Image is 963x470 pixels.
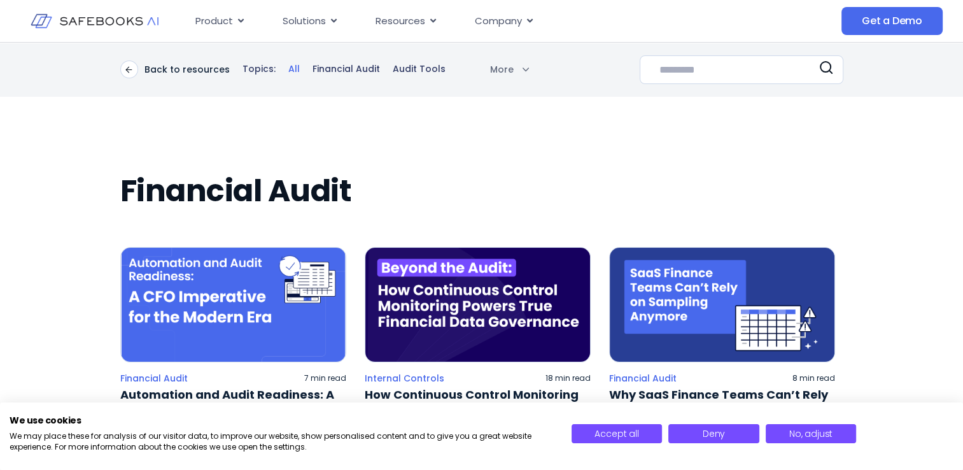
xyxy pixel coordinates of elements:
button: Deny all cookies [668,424,759,443]
span: Product [195,14,233,29]
nav: Menu [185,9,733,34]
p: We may place these for analysis of our visitor data, to improve our website, show personalised co... [10,431,552,453]
a: Audit Tools [393,63,446,76]
div: Menu Toggle [185,9,733,34]
span: Deny [703,427,725,440]
h2: We use cookies [10,415,552,426]
a: Automation and Audit Readiness: A CFO Imperative [120,387,346,418]
button: Accept all cookies [572,424,663,443]
a: Financial Audit [609,373,677,384]
img: a purple background with the words beyond the audii how continuous control monitoring powers true [365,247,591,362]
p: Topics: [243,63,276,76]
span: Get a Demo [862,15,922,27]
a: Financial Audit [313,63,380,76]
img: a calendar with the words saas finance teams can't rely on sampling anymore [609,247,835,362]
span: Resources [376,14,425,29]
span: No, adjust [789,427,833,440]
a: Financial Audit [120,373,188,384]
span: Accept all [594,427,638,440]
p: 18 min read [545,373,591,383]
a: Why SaaS Finance Teams Can’t Rely on Sampling Anymore [609,387,835,418]
a: Internal Controls [365,373,444,384]
a: How Continuous Control Monitoring Powers True Financial Data Governance [365,387,591,435]
p: 7 min read [304,373,346,383]
img: a blue background with a white text that reads automated and adult readiness a cro [120,247,346,362]
p: 8 min read [792,373,835,383]
span: Solutions [283,14,326,29]
p: Back to resources [144,64,230,75]
h2: Financial Audit [120,173,843,209]
span: Company [475,14,522,29]
a: Get a Demo [841,7,943,35]
div: More [474,63,529,76]
a: All [288,63,300,76]
button: Adjust cookie preferences [766,424,857,443]
a: Back to resources [120,61,230,78]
